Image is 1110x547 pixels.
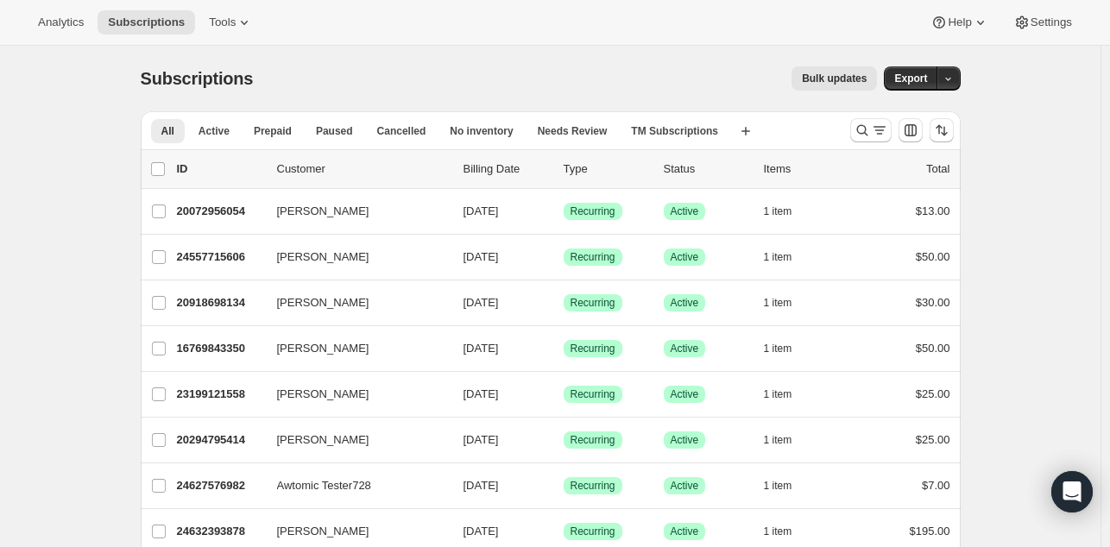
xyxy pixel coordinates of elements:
[916,433,950,446] span: $25.00
[464,479,499,492] span: [DATE]
[464,296,499,309] span: [DATE]
[671,204,699,218] span: Active
[464,525,499,538] span: [DATE]
[899,118,923,142] button: Customize table column order and visibility
[850,118,892,142] button: Search and filter results
[177,245,950,269] div: 24557715606[PERSON_NAME][DATE]SuccessRecurringSuccessActive1 item$50.00
[1051,471,1093,512] div: Open Intercom Messenger
[277,386,369,403] span: [PERSON_NAME]
[764,519,811,544] button: 1 item
[177,248,263,266] p: 24557715606
[671,525,699,538] span: Active
[1003,10,1082,35] button: Settings
[277,203,369,220] span: [PERSON_NAME]
[764,382,811,406] button: 1 item
[177,431,263,449] p: 20294795414
[177,519,950,544] div: 24632393878[PERSON_NAME][DATE]SuccessRecurringSuccessActive1 item$195.00
[764,387,792,401] span: 1 item
[267,380,439,408] button: [PERSON_NAME]
[254,124,292,138] span: Prepaid
[267,472,439,500] button: Awtomic Tester728
[177,199,950,223] div: 20072956054[PERSON_NAME][DATE]SuccessRecurringSuccessActive1 item$13.00
[764,428,811,452] button: 1 item
[177,291,950,315] div: 20918698134[PERSON_NAME][DATE]SuccessRecurringSuccessActive1 item$30.00
[277,160,450,178] p: Customer
[199,10,263,35] button: Tools
[267,426,439,454] button: [PERSON_NAME]
[671,296,699,310] span: Active
[764,160,850,178] div: Items
[161,124,174,138] span: All
[177,160,950,178] div: IDCustomerBilling DateTypeStatusItemsTotal
[571,433,615,447] span: Recurring
[177,474,950,498] div: 24627576982Awtomic Tester728[DATE]SuccessRecurringSuccessActive1 item$7.00
[267,518,439,545] button: [PERSON_NAME]
[571,250,615,264] span: Recurring
[177,477,263,494] p: 24627576982
[1031,16,1072,29] span: Settings
[671,387,699,401] span: Active
[571,204,615,218] span: Recurring
[916,204,950,217] span: $13.00
[177,382,950,406] div: 23199121558[PERSON_NAME][DATE]SuccessRecurringSuccessActive1 item$25.00
[764,525,792,538] span: 1 item
[571,525,615,538] span: Recurring
[671,479,699,493] span: Active
[177,340,263,357] p: 16769843350
[764,342,792,355] span: 1 item
[916,342,950,355] span: $50.00
[277,431,369,449] span: [PERSON_NAME]
[377,124,426,138] span: Cancelled
[884,66,937,91] button: Export
[764,291,811,315] button: 1 item
[764,474,811,498] button: 1 item
[177,160,263,178] p: ID
[209,16,236,29] span: Tools
[792,66,877,91] button: Bulk updates
[922,479,950,492] span: $7.00
[277,248,369,266] span: [PERSON_NAME]
[571,479,615,493] span: Recurring
[571,296,615,310] span: Recurring
[764,204,792,218] span: 1 item
[177,336,950,361] div: 16769843350[PERSON_NAME][DATE]SuccessRecurringSuccessActive1 item$50.00
[571,342,615,355] span: Recurring
[177,294,263,311] p: 20918698134
[464,250,499,263] span: [DATE]
[316,124,353,138] span: Paused
[916,387,950,400] span: $25.00
[141,69,254,88] span: Subscriptions
[671,342,699,355] span: Active
[98,10,195,35] button: Subscriptions
[732,119,760,143] button: Create new view
[267,198,439,225] button: [PERSON_NAME]
[948,16,971,29] span: Help
[277,523,369,540] span: [PERSON_NAME]
[28,10,94,35] button: Analytics
[764,433,792,447] span: 1 item
[671,250,699,264] span: Active
[277,340,369,357] span: [PERSON_NAME]
[464,160,550,178] p: Billing Date
[464,387,499,400] span: [DATE]
[199,124,230,138] span: Active
[802,72,867,85] span: Bulk updates
[277,477,371,494] span: Awtomic Tester728
[916,296,950,309] span: $30.00
[894,72,927,85] span: Export
[38,16,84,29] span: Analytics
[764,245,811,269] button: 1 item
[764,296,792,310] span: 1 item
[671,433,699,447] span: Active
[177,386,263,403] p: 23199121558
[764,479,792,493] span: 1 item
[538,124,608,138] span: Needs Review
[664,160,750,178] p: Status
[267,335,439,362] button: [PERSON_NAME]
[177,428,950,452] div: 20294795414[PERSON_NAME][DATE]SuccessRecurringSuccessActive1 item$25.00
[920,10,999,35] button: Help
[450,124,513,138] span: No inventory
[916,250,950,263] span: $50.00
[464,342,499,355] span: [DATE]
[631,124,718,138] span: TM Subscriptions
